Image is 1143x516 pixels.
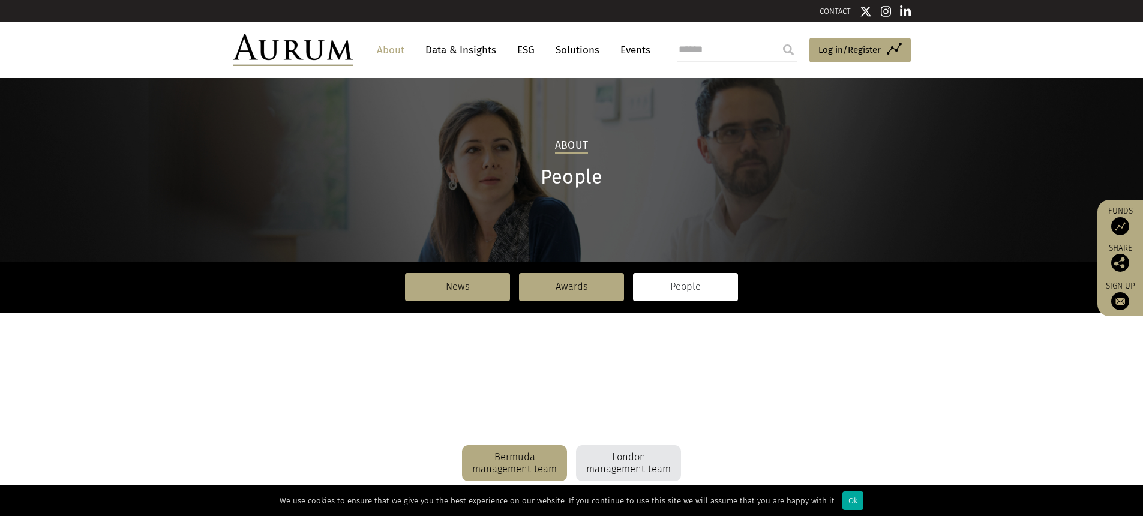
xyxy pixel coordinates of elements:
div: Share [1103,244,1137,272]
a: CONTACT [820,7,851,16]
a: Solutions [550,39,605,61]
img: Access Funds [1111,217,1129,235]
h1: People [233,166,911,189]
a: Data & Insights [419,39,502,61]
img: Twitter icon [860,5,872,17]
a: Funds [1103,206,1137,235]
a: People [633,273,738,301]
div: Bermuda management team [462,445,567,481]
span: Log in/Register [818,43,881,57]
div: Ok [842,491,863,510]
a: About [371,39,410,61]
div: London management team [576,445,681,481]
img: Aurum [233,34,353,66]
a: News [405,273,510,301]
a: Awards [519,273,624,301]
img: Linkedin icon [900,5,911,17]
h2: About [555,139,588,154]
a: Log in/Register [809,38,911,63]
img: Share this post [1111,254,1129,272]
img: Sign up to our newsletter [1111,292,1129,310]
input: Submit [776,38,800,62]
a: ESG [511,39,541,61]
a: Sign up [1103,281,1137,310]
img: Instagram icon [881,5,892,17]
a: Events [614,39,650,61]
